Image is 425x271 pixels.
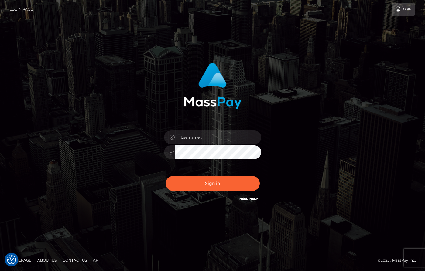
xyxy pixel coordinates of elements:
[239,197,260,201] a: Need Help?
[184,63,242,109] img: MassPay Login
[7,255,16,264] button: Consent Preferences
[7,255,16,264] img: Revisit consent button
[7,256,34,265] a: Homepage
[166,176,260,191] button: Sign in
[35,256,59,265] a: About Us
[9,3,33,16] a: Login Page
[392,3,415,16] a: Login
[378,257,420,264] div: © 2025 , MassPay Inc.
[175,130,261,144] input: Username...
[91,256,102,265] a: API
[60,256,89,265] a: Contact Us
